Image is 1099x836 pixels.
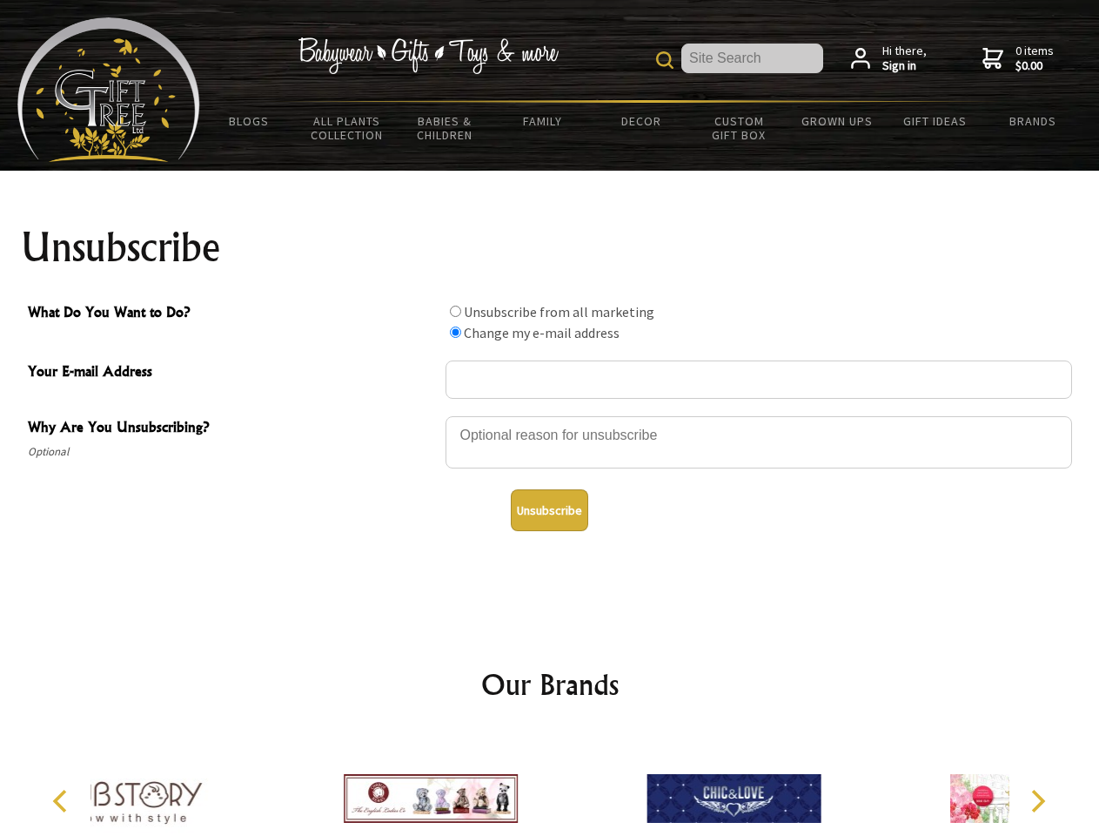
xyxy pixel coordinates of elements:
strong: Sign in [882,58,927,74]
a: Brands [984,103,1082,139]
input: Your E-mail Address [446,361,1072,399]
a: All Plants Collection [298,103,397,153]
textarea: Why Are You Unsubscribing? [446,416,1072,469]
a: Grown Ups [787,103,886,139]
img: Babyware - Gifts - Toys and more... [17,17,200,162]
input: What Do You Want to Do? [450,327,461,338]
input: Site Search [681,44,823,73]
label: Change my e-mail address [464,324,620,341]
a: Decor [592,103,690,139]
a: Custom Gift Box [690,103,788,153]
span: 0 items [1015,43,1054,74]
h1: Unsubscribe [21,226,1079,268]
a: 0 items$0.00 [982,44,1054,74]
h2: Our Brands [35,664,1065,705]
a: Babies & Children [396,103,494,153]
a: Gift Ideas [886,103,984,139]
a: Hi there,Sign in [851,44,927,74]
span: Optional [28,442,437,462]
span: Why Are You Unsubscribing? [28,416,437,442]
a: Family [494,103,593,139]
label: Unsubscribe from all marketing [464,303,654,320]
span: Hi there, [882,44,927,74]
img: Babywear - Gifts - Toys & more [298,37,559,74]
button: Previous [44,782,82,820]
button: Unsubscribe [511,489,588,531]
img: product search [656,51,673,69]
a: BLOGS [200,103,298,139]
span: Your E-mail Address [28,361,437,386]
input: What Do You Want to Do? [450,306,461,317]
span: What Do You Want to Do? [28,301,437,327]
strong: $0.00 [1015,58,1054,74]
button: Next [1018,782,1056,820]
